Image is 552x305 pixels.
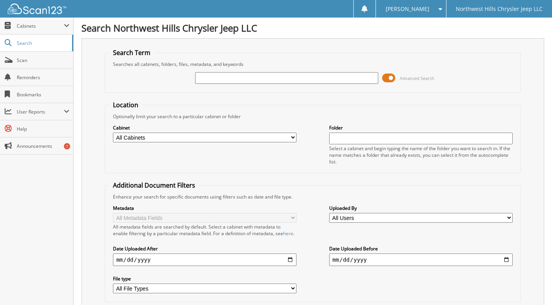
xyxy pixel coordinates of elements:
[456,7,543,11] span: Northwest Hills Chrysler Jeep LLC
[109,193,516,200] div: Enhance your search for specific documents using filters such as date and file type.
[81,21,544,34] h1: Search Northwest Hills Chrysler Jeep LLC
[329,205,512,211] label: Uploaded By
[113,223,296,237] div: All metadata fields are searched by default. Select a cabinet with metadata to enable filtering b...
[109,101,142,109] legend: Location
[109,113,516,120] div: Optionally limit your search to a particular cabinet or folder
[113,275,296,282] label: File type
[400,75,434,81] span: Advanced Search
[17,108,64,115] span: User Reports
[17,40,68,46] span: Search
[64,143,70,149] div: 7
[113,124,296,131] label: Cabinet
[113,205,296,211] label: Metadata
[109,181,199,190] legend: Additional Document Filters
[17,91,69,98] span: Bookmarks
[17,126,69,132] span: Help
[109,61,516,67] div: Searches all cabinets, folders, files, metadata, and keywords
[17,143,69,149] span: Announcements
[329,245,512,252] label: Date Uploaded Before
[17,57,69,64] span: Scan
[329,124,512,131] label: Folder
[17,74,69,81] span: Reminders
[8,4,66,14] img: scan123-logo-white.svg
[283,230,293,237] a: here
[329,254,512,266] input: end
[386,7,429,11] span: [PERSON_NAME]
[109,48,154,57] legend: Search Term
[113,254,296,266] input: start
[329,145,512,165] div: Select a cabinet and begin typing the name of the folder you want to search in. If the name match...
[113,245,296,252] label: Date Uploaded After
[17,23,64,29] span: Cabinets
